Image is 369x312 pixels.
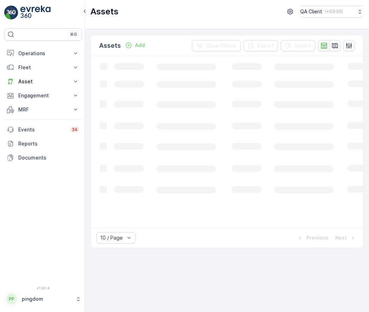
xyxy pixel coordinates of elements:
[300,8,322,15] p: QA Client
[18,154,79,161] p: Documents
[18,126,66,133] p: Events
[4,292,82,306] button: PPpingdom
[258,42,274,49] p: Export
[4,137,82,151] a: Reports
[244,40,278,51] button: Export
[4,46,82,60] button: Operations
[18,106,68,113] p: MRF
[18,92,68,99] p: Engagement
[122,41,148,50] button: Add
[296,234,329,242] button: Previous
[20,6,51,20] img: logo_light-DOdMpM7g.png
[335,234,347,241] p: Next
[4,103,82,117] button: MRF
[4,6,18,20] img: logo
[4,123,82,137] a: Events34
[4,74,82,89] button: Asset
[4,286,82,290] span: v 1.50.4
[206,42,237,49] p: Clear Filters
[18,140,79,147] p: Reports
[18,64,68,71] p: Fleet
[18,50,68,57] p: Operations
[22,295,72,303] p: pingdom
[306,234,328,241] p: Previous
[72,127,78,132] p: 34
[4,151,82,165] a: Documents
[281,40,315,51] button: Import
[295,42,311,49] p: Import
[90,6,118,17] p: Assets
[335,234,357,242] button: Next
[18,78,68,85] p: Asset
[99,41,121,51] p: Assets
[70,32,77,37] p: ⌘B
[4,60,82,74] button: Fleet
[6,293,17,305] div: PP
[325,9,343,14] p: ( +03:00 )
[300,6,363,18] button: QA Client(+03:00)
[135,42,145,49] p: Add
[4,89,82,103] button: Engagement
[192,40,241,51] button: Clear Filters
